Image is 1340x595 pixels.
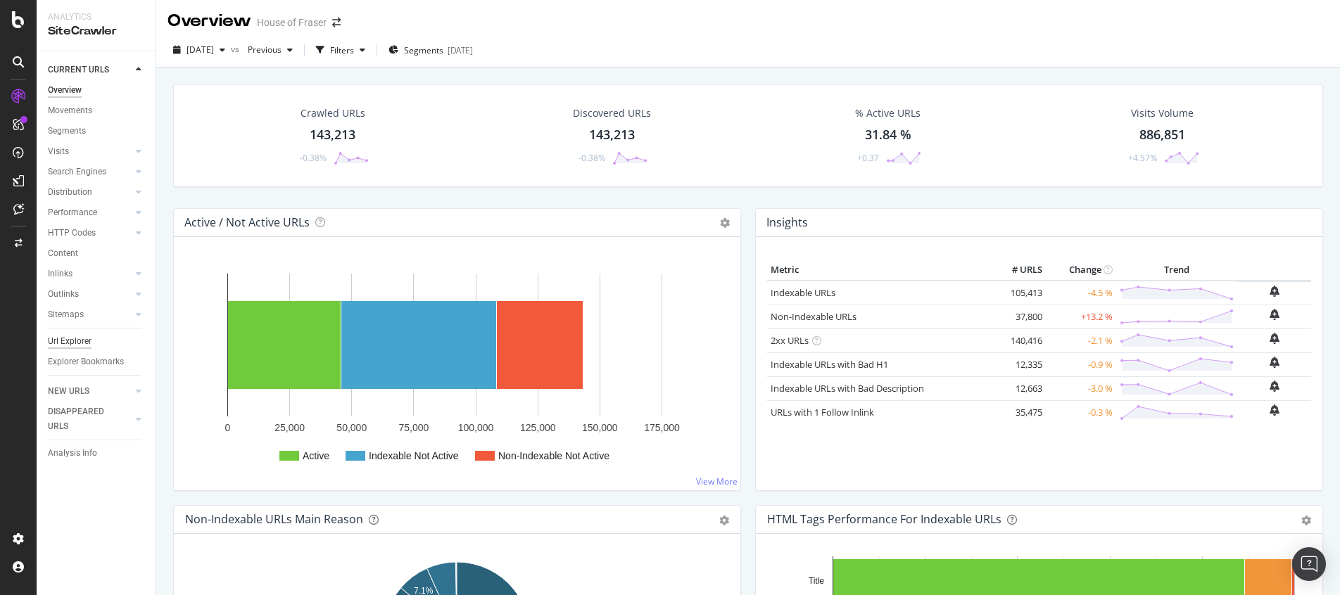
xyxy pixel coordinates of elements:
a: NEW URLS [48,384,132,399]
div: bell-plus [1270,309,1279,320]
th: # URLS [990,260,1046,281]
td: -4.5 % [1046,281,1116,305]
a: Visits [48,144,132,159]
div: SiteCrawler [48,23,144,39]
div: Analysis Info [48,446,97,461]
a: Explorer Bookmarks [48,354,146,369]
a: CURRENT URLS [48,63,132,77]
td: -3.0 % [1046,376,1116,400]
div: Analytics [48,11,144,23]
a: URLs with 1 Follow Inlink [771,406,874,418]
div: Segments [48,124,86,139]
text: 125,000 [520,422,556,433]
td: 37,800 [990,305,1046,328]
a: Url Explorer [48,334,146,349]
td: -0.9 % [1046,352,1116,376]
td: 12,663 [990,376,1046,400]
div: Movements [48,103,92,118]
div: Inlinks [48,267,72,281]
i: Options [720,218,730,228]
a: Inlinks [48,267,132,281]
button: Previous [242,39,298,61]
div: +0.37 [857,152,879,164]
div: HTML Tags Performance for Indexable URLs [767,512,1001,526]
text: Active [303,450,329,461]
span: vs [231,43,242,55]
div: Filters [330,44,354,56]
button: [DATE] [167,39,231,61]
a: Indexable URLs with Bad H1 [771,358,888,371]
td: 35,475 [990,400,1046,424]
h4: Active / Not Active URLs [184,213,310,232]
text: Title [809,576,825,586]
button: Segments[DATE] [383,39,479,61]
div: gear [1301,516,1311,525]
div: Overview [167,9,251,33]
div: Non-Indexable URLs Main Reason [185,512,363,526]
td: +13.2 % [1046,305,1116,328]
div: HTTP Codes [48,226,96,241]
div: NEW URLS [48,384,89,399]
span: Segments [404,44,443,56]
div: -0.38% [300,152,327,164]
div: bell-plus [1270,404,1279,416]
div: gear [719,516,729,525]
text: 100,000 [458,422,494,433]
div: Distribution [48,185,92,200]
a: Segments [48,124,146,139]
a: Content [48,246,146,261]
button: Filters [310,39,371,61]
div: Overview [48,83,82,98]
div: 143,213 [310,126,355,144]
div: -0.38% [579,152,605,164]
a: Non-Indexable URLs [771,310,857,323]
div: bell-plus [1270,380,1279,392]
div: House of Fraser [257,15,327,30]
th: Change [1046,260,1116,281]
div: Visits Volume [1131,106,1194,120]
td: -2.1 % [1046,328,1116,352]
div: +4.57% [1128,152,1157,164]
a: Outlinks [48,287,132,302]
text: 25,000 [274,422,305,433]
text: 175,000 [644,422,680,433]
a: Analysis Info [48,446,146,461]
div: Search Engines [48,165,106,179]
a: Indexable URLs with Bad Description [771,382,924,395]
td: 140,416 [990,328,1046,352]
div: Performance [48,205,97,220]
a: Sitemaps [48,307,132,322]
text: Non-Indexable Not Active [498,450,609,461]
div: CURRENT URLS [48,63,109,77]
text: Indexable Not Active [369,450,459,461]
div: Discovered URLs [573,106,651,120]
text: 50,000 [336,422,367,433]
a: Indexable URLs [771,286,835,299]
a: Overview [48,83,146,98]
div: Sitemaps [48,307,84,322]
td: 12,335 [990,352,1046,376]
th: Metric [767,260,990,281]
div: Url Explorer [48,334,91,349]
a: HTTP Codes [48,226,132,241]
div: DISAPPEARED URLS [48,404,119,434]
td: -0.3 % [1046,400,1116,424]
text: 0 [225,422,231,433]
a: 2xx URLs [771,334,809,347]
div: bell-plus [1270,333,1279,344]
th: Trend [1116,260,1237,281]
div: bell-plus [1270,286,1279,297]
div: Visits [48,144,69,159]
div: Crawled URLs [301,106,365,120]
div: Explorer Bookmarks [48,354,124,369]
svg: A chart. [185,260,729,479]
span: 2025 Oct. 12th [187,44,214,56]
div: Content [48,246,78,261]
span: Previous [242,44,282,56]
a: Search Engines [48,165,132,179]
td: 105,413 [990,281,1046,305]
text: 75,000 [399,422,429,433]
div: [DATE] [448,44,473,56]
text: 150,000 [582,422,618,433]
